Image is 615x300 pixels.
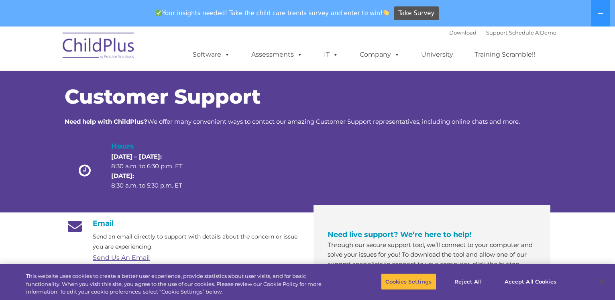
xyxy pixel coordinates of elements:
p: Send an email directly to support with details about the concern or issue you are experiencing. [93,232,301,252]
button: Close [593,273,611,290]
p: 8:30 a.m. to 6:30 p.m. ET 8:30 a.m. to 5:30 p.m. ET [111,152,196,190]
p: Through our secure support tool, we’ll connect to your computer and solve your issues for you! To... [328,240,536,288]
img: ChildPlus by Procare Solutions [59,27,139,67]
a: Send Us An Email [93,254,150,261]
button: Accept All Cookies [500,273,561,290]
a: University [413,47,461,63]
a: IT [316,47,346,63]
font: | [449,29,556,36]
img: ✅ [156,10,162,16]
a: Company [352,47,408,63]
strong: Need help with ChildPlus? [65,118,147,125]
span: We offer many convenient ways to contact our amazing Customer Support representatives, including ... [65,118,520,125]
button: Cookies Settings [381,273,436,290]
h4: Hours [111,141,196,152]
a: Training Scramble!! [466,47,543,63]
button: Reject All [443,273,493,290]
h4: Email [65,219,301,228]
strong: [DATE]: [111,172,134,180]
a: Software [185,47,238,63]
img: 👏 [383,10,389,16]
div: This website uses cookies to create a better user experience, provide statistics about user visit... [26,272,338,296]
span: Your insights needed! Take the child care trends survey and enter to win! [152,5,393,21]
a: Support [486,29,507,36]
a: Download [449,29,477,36]
span: Take Survey [398,6,434,20]
a: Schedule A Demo [509,29,556,36]
span: Need live support? We’re here to help! [328,230,471,239]
strong: [DATE] – [DATE]: [111,153,162,160]
a: Assessments [243,47,311,63]
a: Take Survey [394,6,439,20]
span: Customer Support [65,84,261,109]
